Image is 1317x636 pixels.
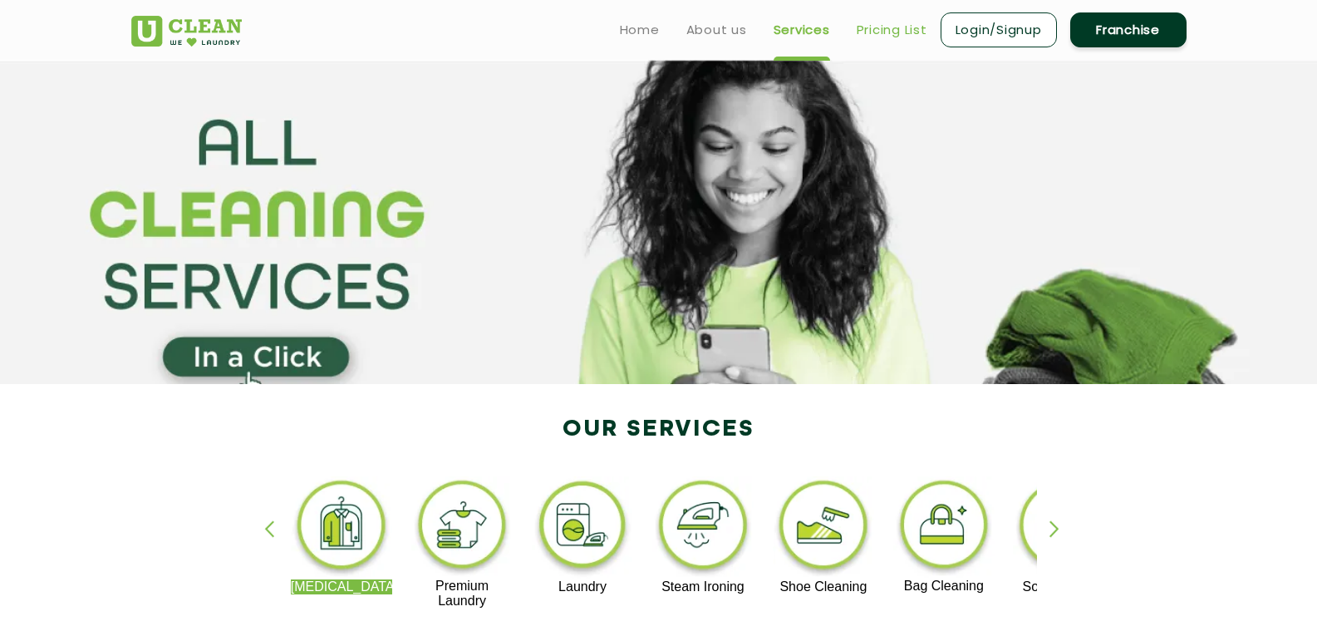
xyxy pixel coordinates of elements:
[652,579,754,594] p: Steam Ironing
[620,20,660,40] a: Home
[941,12,1057,47] a: Login/Signup
[774,20,830,40] a: Services
[686,20,747,40] a: About us
[652,476,754,579] img: steam_ironing_11zon.webp
[291,579,393,594] p: [MEDICAL_DATA]
[893,579,995,594] p: Bag Cleaning
[411,579,514,609] p: Premium Laundry
[1013,579,1115,594] p: Sofa Cleaning
[411,476,514,579] img: premium_laundry_cleaning_11zon.webp
[773,579,875,594] p: Shoe Cleaning
[131,16,242,47] img: UClean Laundry and Dry Cleaning
[773,476,875,579] img: shoe_cleaning_11zon.webp
[532,476,634,579] img: laundry_cleaning_11zon.webp
[1013,476,1115,579] img: sofa_cleaning_11zon.webp
[893,476,995,579] img: bag_cleaning_11zon.webp
[532,579,634,594] p: Laundry
[1070,12,1187,47] a: Franchise
[857,20,927,40] a: Pricing List
[291,476,393,579] img: dry_cleaning_11zon.webp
